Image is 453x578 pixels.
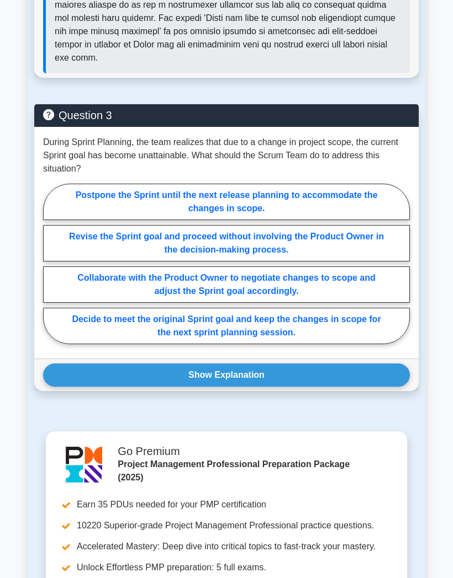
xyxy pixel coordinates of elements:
[43,225,410,261] label: Revise the Sprint goal and proceed without involving the Product Owner in the decision-making pro...
[43,184,410,220] label: Postpone the Sprint until the next release planning to accommodate the changes in scope.
[43,109,410,122] h5: Question 3
[43,308,410,344] label: Decide to meet the original Sprint goal and keep the changes in scope for the next sprint plannin...
[43,136,410,175] p: During Sprint Planning, the team realizes that due to a change in project scope, the current Spri...
[43,266,410,303] label: Collaborate with the Product Owner to negotiate changes to scope and adjust the Sprint goal accor...
[43,363,410,387] button: Show Explanation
